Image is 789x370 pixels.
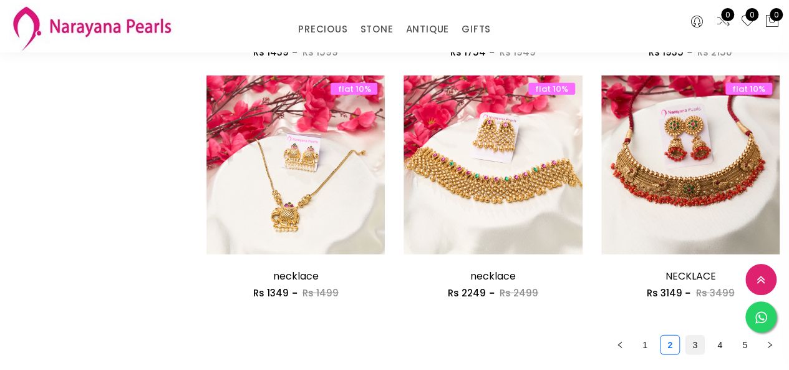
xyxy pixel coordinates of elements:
[710,336,729,354] a: 4
[740,14,755,30] a: 0
[735,335,755,355] li: 5
[661,336,679,354] a: 2
[665,269,715,283] a: NECKLACE
[685,336,704,354] a: 3
[273,269,319,283] a: necklace
[766,341,773,349] span: right
[646,286,682,299] span: Rs 3149
[770,8,783,21] span: 0
[635,335,655,355] li: 1
[721,8,734,21] span: 0
[745,8,758,21] span: 0
[462,20,491,39] a: GIFTS
[660,335,680,355] li: 2
[610,335,630,355] li: Previous Page
[695,286,734,299] span: Rs 3499
[760,335,780,355] li: Next Page
[616,341,624,349] span: left
[253,286,289,299] span: Rs 1349
[405,20,449,39] a: ANTIQUE
[716,14,731,30] a: 0
[725,83,772,95] span: flat 10%
[735,336,754,354] a: 5
[528,83,575,95] span: flat 10%
[360,20,393,39] a: STONE
[636,336,654,354] a: 1
[710,335,730,355] li: 4
[760,335,780,355] button: right
[765,14,780,30] button: 0
[298,20,347,39] a: PRECIOUS
[448,286,486,299] span: Rs 2249
[303,286,339,299] span: Rs 1499
[685,335,705,355] li: 3
[470,269,516,283] a: necklace
[500,286,538,299] span: Rs 2499
[331,83,377,95] span: flat 10%
[610,335,630,355] button: left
